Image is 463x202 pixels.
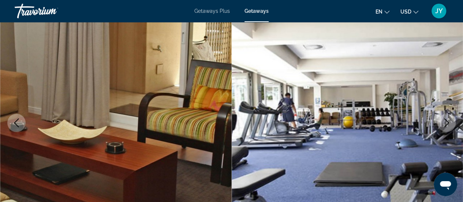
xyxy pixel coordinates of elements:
[429,3,448,19] button: User Menu
[244,8,269,14] a: Getaways
[434,173,457,196] iframe: Button to launch messaging window
[194,8,230,14] a: Getaways Plus
[435,7,443,15] span: JY
[437,114,456,132] button: Next image
[15,1,88,21] a: Travorium
[7,114,26,132] button: Previous image
[376,9,382,15] span: en
[376,6,389,17] button: Change language
[400,6,418,17] button: Change currency
[400,9,411,15] span: USD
